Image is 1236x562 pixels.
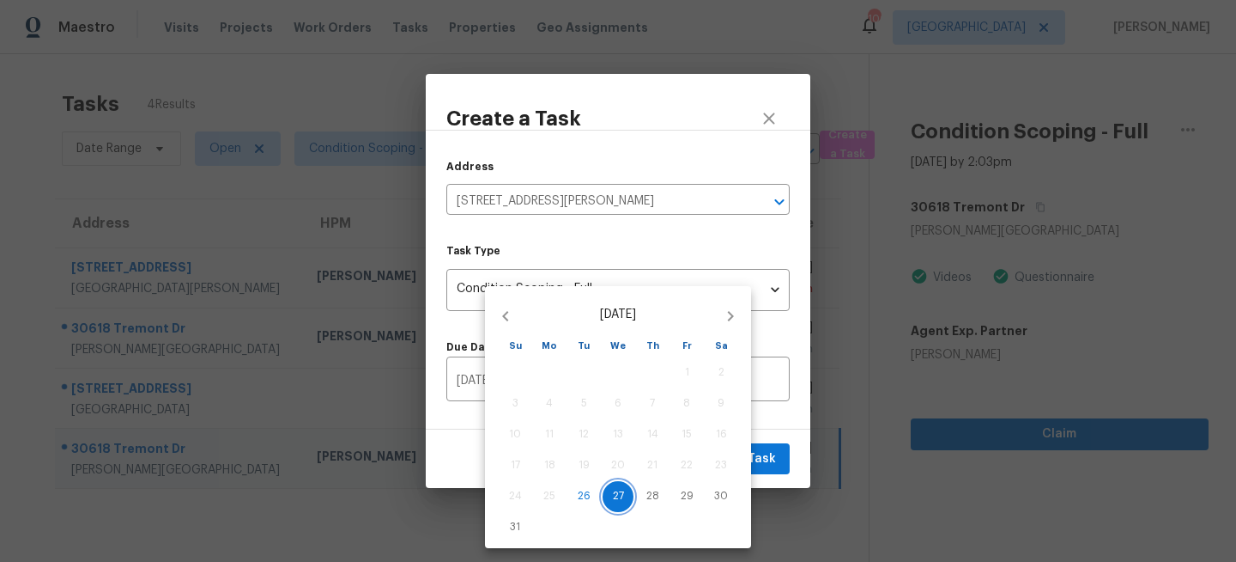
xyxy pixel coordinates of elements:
p: 31 [510,520,520,535]
button: 28 [637,481,668,512]
button: 29 [671,481,702,512]
p: 26 [578,489,591,504]
p: [DATE] [526,306,710,324]
button: 26 [568,481,599,512]
button: 27 [603,481,633,512]
span: Th [637,339,668,354]
p: 30 [714,489,728,504]
p: 28 [646,489,659,504]
span: Tu [568,339,599,354]
span: Mo [534,339,565,354]
p: 29 [681,489,694,504]
button: 30 [706,481,736,512]
span: Su [500,339,530,354]
span: We [603,339,633,354]
p: 27 [613,489,624,504]
span: Sa [706,339,736,354]
button: 31 [500,512,530,543]
span: Fr [671,339,702,354]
